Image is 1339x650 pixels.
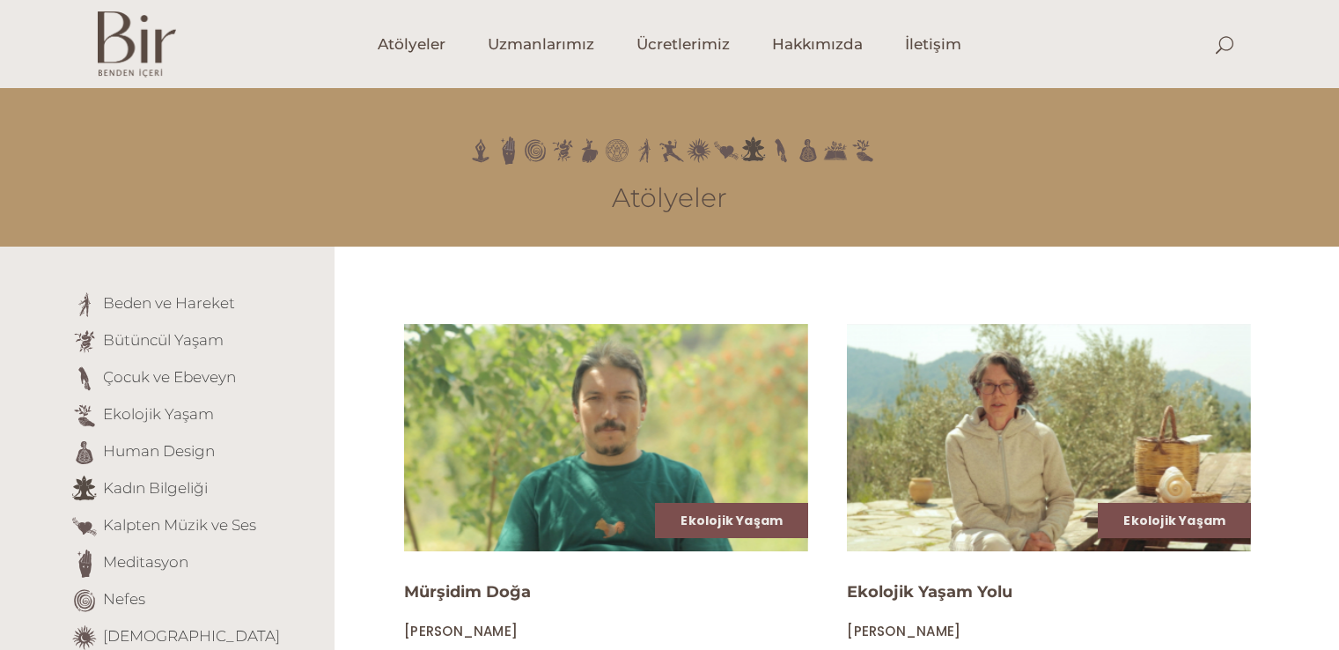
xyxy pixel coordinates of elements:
[103,516,256,534] a: Kalpten Müzik ve Ses
[847,582,1012,602] a: Ekolojik Yaşam Yolu
[103,553,188,571] a: Meditasyon
[847,623,960,639] a: [PERSON_NAME]
[378,34,445,55] span: Atölyeler
[103,442,215,460] a: Human Design
[103,479,208,497] a: Kadın Bilgeliği
[103,368,236,386] a: Çocuk ve Ebeveyn
[404,622,518,640] span: [PERSON_NAME]
[103,331,224,349] a: Bütüncül Yaşam
[103,590,145,608] a: Nefes
[404,582,531,602] a: Mürşidim Doğa
[488,34,594,55] span: Uzmanlarımız
[636,34,730,55] span: Ücretlerimiz
[103,294,235,312] a: Beden ve Hareket
[772,34,863,55] span: Hakkımızda
[103,405,214,423] a: Ekolojik Yaşam
[404,623,518,639] a: [PERSON_NAME]
[847,622,960,640] span: [PERSON_NAME]
[681,512,783,529] a: Ekolojik Yaşam
[1123,512,1225,529] a: Ekolojik Yaşam
[905,34,961,55] span: İletişim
